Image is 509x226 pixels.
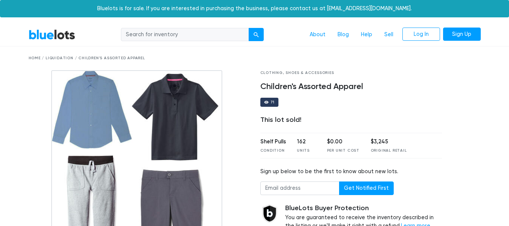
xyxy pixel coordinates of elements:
[304,28,332,42] a: About
[332,28,355,42] a: Blog
[29,55,481,61] div: Home / Liquidation / Children's Assorted Apparel
[260,138,286,146] div: Shelf Pulls
[339,181,394,195] button: Get Notified First
[355,28,378,42] a: Help
[260,148,286,154] div: Condition
[327,138,359,146] div: $0.00
[260,168,442,176] div: Sign up below to be the first to know about new lots.
[285,204,442,212] h5: BlueLots Buyer Protection
[260,116,442,124] div: This lot sold!
[297,138,316,146] div: 162
[371,138,407,146] div: $3,245
[260,204,279,223] img: buyer_protection_shield-3b65640a83011c7d3ede35a8e5a80bfdfaa6a97447f0071c1475b91a4b0b3d01.png
[121,28,249,42] input: Search for inventory
[443,28,481,41] a: Sign Up
[371,148,407,154] div: Original Retail
[260,70,442,76] div: Clothing, Shoes & Accessories
[402,28,440,41] a: Log In
[271,100,275,104] div: 71
[378,28,399,42] a: Sell
[260,82,442,92] h4: Children's Assorted Apparel
[297,148,316,154] div: Units
[260,181,339,195] input: Email address
[327,148,359,154] div: Per Unit Cost
[29,29,75,40] a: BlueLots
